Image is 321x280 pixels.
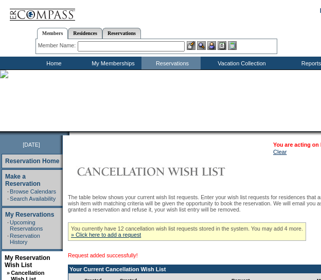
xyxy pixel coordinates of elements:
[102,28,141,39] a: Reservations
[10,196,56,202] a: Search Availability
[218,41,226,50] img: Reservations
[201,57,280,69] td: Vacation Collection
[197,41,206,50] img: View
[7,188,9,195] td: ·
[10,188,56,195] a: Browse Calendars
[66,131,69,135] img: promoShadowLeftCorner.gif
[38,41,78,50] div: Member Name:
[5,211,54,218] a: My Reservations
[5,157,59,165] a: Reservation Home
[273,149,287,155] a: Clear
[141,57,201,69] td: Reservations
[10,219,43,232] a: Upcoming Reservations
[71,232,141,238] a: » Click here to add a request
[68,222,306,241] div: You currently have 12 cancellation wish list requests stored in the system. You may add 4 more.
[5,173,41,187] a: Make a Reservation
[23,142,40,148] span: [DATE]
[5,254,50,269] a: My Reservation Wish List
[82,57,141,69] td: My Memberships
[68,252,138,258] span: Request added successfully!
[7,196,9,202] td: ·
[7,270,10,276] b: »
[69,131,70,135] img: blank.gif
[10,233,40,245] a: Reservation History
[7,219,9,232] td: ·
[23,57,82,69] td: Home
[207,41,216,50] img: Impersonate
[187,41,195,50] img: b_edit.gif
[68,161,274,182] img: Cancellation Wish List
[228,41,237,50] img: b_calculator.gif
[7,233,9,245] td: ·
[68,28,102,39] a: Residences
[37,28,68,39] a: Members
